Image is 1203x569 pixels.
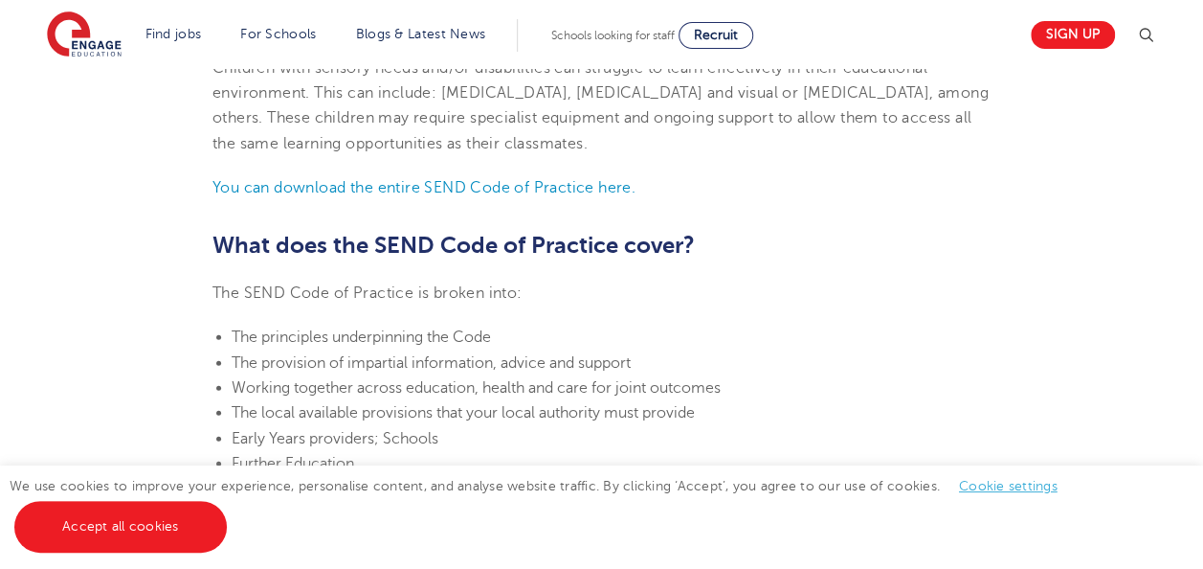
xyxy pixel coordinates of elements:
[14,501,227,553] a: Accept all cookies
[679,22,753,49] a: Recruit
[232,451,991,476] li: Further Education
[212,59,989,152] span: Children with sensory needs and/or disabilities can struggle to learn effectively in their educat...
[356,27,486,41] a: Blogs & Latest News
[959,479,1058,493] a: Cookie settings
[240,27,316,41] a: For Schools
[232,376,991,400] li: Working together across education, health and care for joint outcomes
[212,281,991,306] p: The SEND Code of Practice is broken into:
[47,11,122,59] img: Engage Education
[212,179,635,196] a: You can download the entire SEND Code of Practice here.
[145,27,202,41] a: Find jobs
[10,479,1077,534] span: We use cookies to improve your experience, personalise content, and analyse website traffic. By c...
[212,232,695,259] span: What does the SEND Code of Practice cover?
[232,426,991,451] li: Early Years providers; Schools
[551,29,675,42] span: Schools looking for staff
[232,325,991,350] li: The principles underpinning the Code
[694,28,738,42] span: Recruit
[1031,21,1115,49] a: Sign up
[232,351,991,376] li: The provision of impartial information, advice and support
[232,400,991,425] li: The local available provisions that your local authority must provide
